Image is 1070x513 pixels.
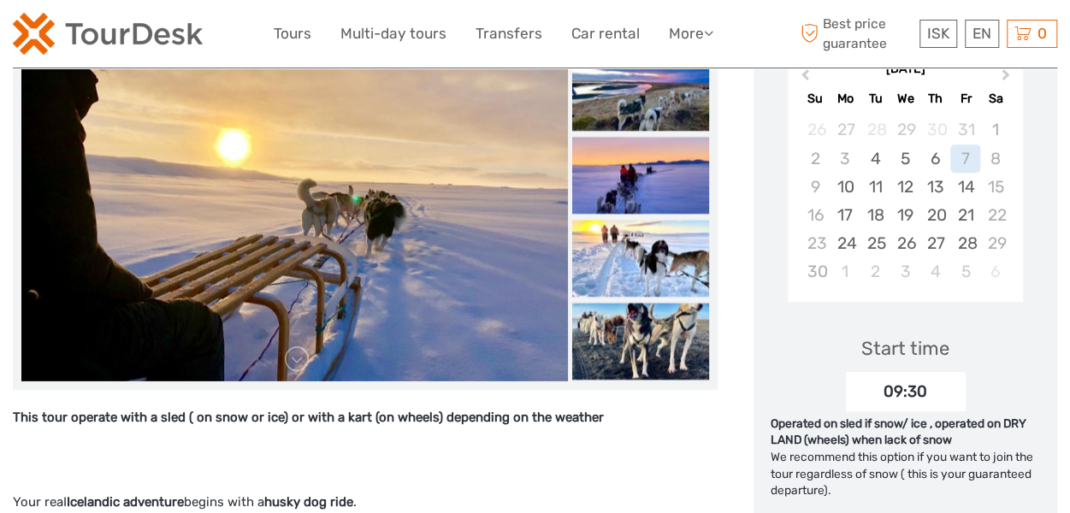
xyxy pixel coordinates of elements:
[980,257,1010,286] div: Not available Saturday, December 6th, 2025
[572,220,709,297] img: 8702c8a1d46a44f3a4734c0efc273c26_slider_thumbnail.jpeg
[800,229,830,257] div: Not available Sunday, November 23rd, 2025
[788,61,1023,79] div: [DATE]
[771,416,1040,449] div: Operated on sled if snow/ ice , operated on DRY LAND (wheels) when lack of snow
[950,87,980,110] div: Fr
[831,115,860,144] div: Choose Monday, October 27th, 2025
[860,144,890,173] div: Choose Tuesday, November 4th, 2025
[920,144,950,173] div: Choose Thursday, November 6th, 2025
[831,173,860,201] div: Choose Monday, November 10th, 2025
[669,21,713,46] a: More
[793,115,1017,286] div: month 2025-11
[1035,25,1049,42] span: 0
[980,173,1010,201] div: Not available Saturday, November 15th, 2025
[274,21,311,46] a: Tours
[571,21,640,46] a: Car rental
[861,335,949,362] div: Start time
[860,257,890,286] div: Choose Tuesday, December 2nd, 2025
[920,87,950,110] div: Th
[831,257,860,286] div: Choose Monday, December 1st, 2025
[890,229,920,257] div: Choose Wednesday, November 26th, 2025
[890,257,920,286] div: Choose Wednesday, December 3rd, 2025
[572,303,709,380] img: 3a2ddf1b02de4da9babfeec0f56f2004_slider_thumbnail.jpeg
[890,87,920,110] div: We
[13,13,203,55] img: 120-15d4194f-c635-41b9-a512-a3cb382bfb57_logo_small.png
[927,25,949,42] span: ISK
[950,144,980,173] div: Not available Friday, November 7th, 2025
[846,372,966,411] div: 09:30
[950,173,980,201] div: Choose Friday, November 14th, 2025
[980,144,1010,173] div: Not available Saturday, November 8th, 2025
[860,229,890,257] div: Choose Tuesday, November 25th, 2025
[771,449,1040,499] div: We recommend this option if you want to join the tour regardless of snow ( this is your guarantee...
[890,173,920,201] div: Choose Wednesday, November 12th, 2025
[920,115,950,144] div: Not available Thursday, October 30th, 2025
[920,257,950,286] div: Choose Thursday, December 4th, 2025
[800,115,830,144] div: Not available Sunday, October 26th, 2025
[197,27,217,47] button: Open LiveChat chat widget
[572,54,709,131] img: c905672aadf74fcbb2be5df0b983a577_slider_thumbnail.jpeg
[800,257,830,286] div: Not available Sunday, November 30th, 2025
[831,201,860,229] div: Choose Monday, November 17th, 2025
[980,87,1010,110] div: Sa
[860,87,890,110] div: Tu
[950,257,980,286] div: Choose Friday, December 5th, 2025
[264,494,353,510] strong: husky dog ride
[24,30,193,44] p: We're away right now. Please check back later!
[890,201,920,229] div: Choose Wednesday, November 19th, 2025
[890,115,920,144] div: Choose Wednesday, October 29th, 2025
[980,115,1010,144] div: Not available Saturday, November 1st, 2025
[831,144,860,173] div: Not available Monday, November 3rd, 2025
[965,20,999,48] div: EN
[860,115,890,144] div: Not available Tuesday, October 28th, 2025
[67,494,184,510] strong: Icelandic adventure
[920,173,950,201] div: Choose Thursday, November 13th, 2025
[831,87,860,110] div: Mo
[920,201,950,229] div: Choose Thursday, November 20th, 2025
[950,201,980,229] div: Choose Friday, November 21st, 2025
[950,229,980,257] div: Choose Friday, November 28th, 2025
[994,65,1021,92] button: Next Month
[831,229,860,257] div: Choose Monday, November 24th, 2025
[800,87,830,110] div: Su
[890,144,920,173] div: Choose Wednesday, November 5th, 2025
[476,21,542,46] a: Transfers
[572,137,709,214] img: 52bf439799ff4e458cef3c1befe227e1_slider_thumbnail.jpeg
[860,201,890,229] div: Choose Tuesday, November 18th, 2025
[13,410,604,425] strong: This tour operate with a sled ( on snow or ice) or with a kart (on wheels) depending on the weather
[789,65,817,92] button: Previous Month
[980,229,1010,257] div: Not available Saturday, November 29th, 2025
[796,15,915,52] span: Best price guarantee
[800,201,830,229] div: Not available Sunday, November 16th, 2025
[920,229,950,257] div: Choose Thursday, November 27th, 2025
[800,144,830,173] div: Not available Sunday, November 2nd, 2025
[340,21,446,46] a: Multi-day tours
[950,115,980,144] div: Choose Friday, October 31st, 2025
[980,201,1010,229] div: Not available Saturday, November 22nd, 2025
[800,173,830,201] div: Not available Sunday, November 9th, 2025
[860,173,890,201] div: Choose Tuesday, November 11th, 2025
